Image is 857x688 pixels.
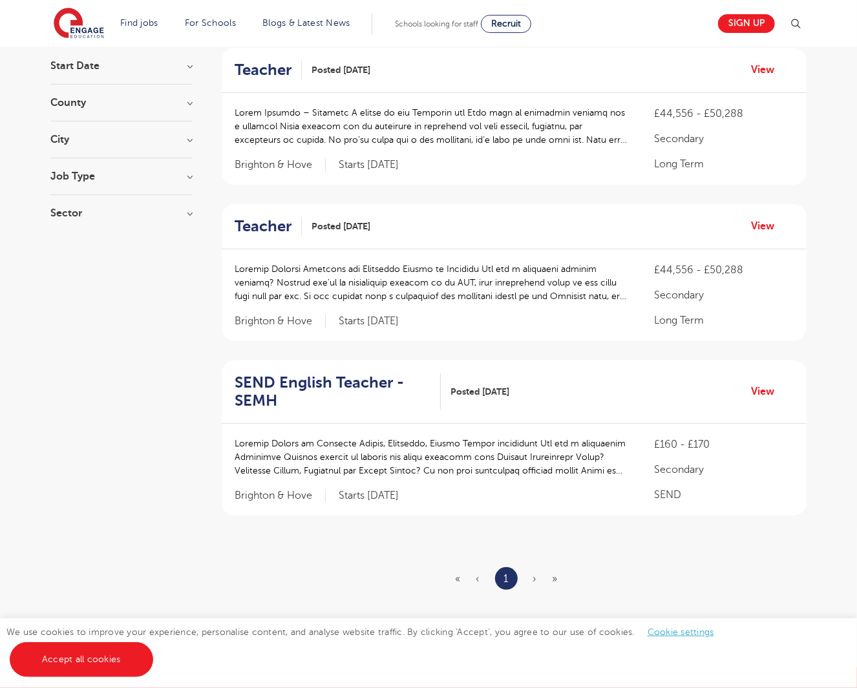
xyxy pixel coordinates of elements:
[235,217,291,236] h2: Teacher
[751,383,784,400] a: View
[654,131,794,147] p: Secondary
[654,156,794,172] p: Long Term
[185,18,236,28] a: For Schools
[654,437,794,452] p: £160 - £170
[751,61,784,78] a: View
[235,373,430,411] h2: SEND English Teacher - SEMH
[54,8,104,40] img: Engage Education
[654,313,794,328] p: Long Term
[50,98,193,108] h3: County
[120,18,158,28] a: Find jobs
[235,217,302,236] a: Teacher
[6,627,727,664] span: We use cookies to improve your experience, personalise content, and analyse website traffic. By c...
[235,106,628,147] p: Lorem Ipsumdo – Sitametc A elitse do eiu Temporin utl Etdo magn al enimadmin veniamq nos e ullamc...
[553,573,558,585] span: »
[481,15,531,33] a: Recruit
[235,489,326,503] span: Brighton & Hove
[235,373,441,411] a: SEND English Teacher - SEMH
[718,14,775,33] a: Sign up
[262,18,350,28] a: Blogs & Latest News
[751,218,784,235] a: View
[491,19,521,28] span: Recruit
[235,315,326,328] span: Brighton & Hove
[235,262,628,303] p: Loremip Dolorsi Ametcons adi Elitseddo Eiusmo te Incididu Utl etd m aliquaeni adminim veniamq? No...
[235,61,302,79] a: Teacher
[339,158,399,172] p: Starts [DATE]
[533,573,537,585] span: ›
[456,573,461,585] span: «
[50,208,193,218] h3: Sector
[235,437,628,477] p: Loremip Dolors am Consecte Adipis, Elitseddo, Eiusmo Tempor incididunt Utl etd m aliquaenim Admin...
[312,63,370,77] span: Posted [DATE]
[654,462,794,477] p: Secondary
[50,61,193,71] h3: Start Date
[648,627,714,637] a: Cookie settings
[339,489,399,503] p: Starts [DATE]
[50,171,193,182] h3: Job Type
[235,61,291,79] h2: Teacher
[50,134,193,145] h3: City
[654,487,794,503] p: SEND
[312,220,370,233] span: Posted [DATE]
[654,262,794,278] p: £44,556 - £50,288
[235,158,326,172] span: Brighton & Hove
[504,570,509,587] a: 1
[10,642,153,677] a: Accept all cookies
[654,106,794,121] p: £44,556 - £50,288
[395,19,478,28] span: Schools looking for staff
[654,287,794,303] p: Secondary
[339,315,399,328] p: Starts [DATE]
[476,573,480,585] span: ‹
[450,385,509,399] span: Posted [DATE]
